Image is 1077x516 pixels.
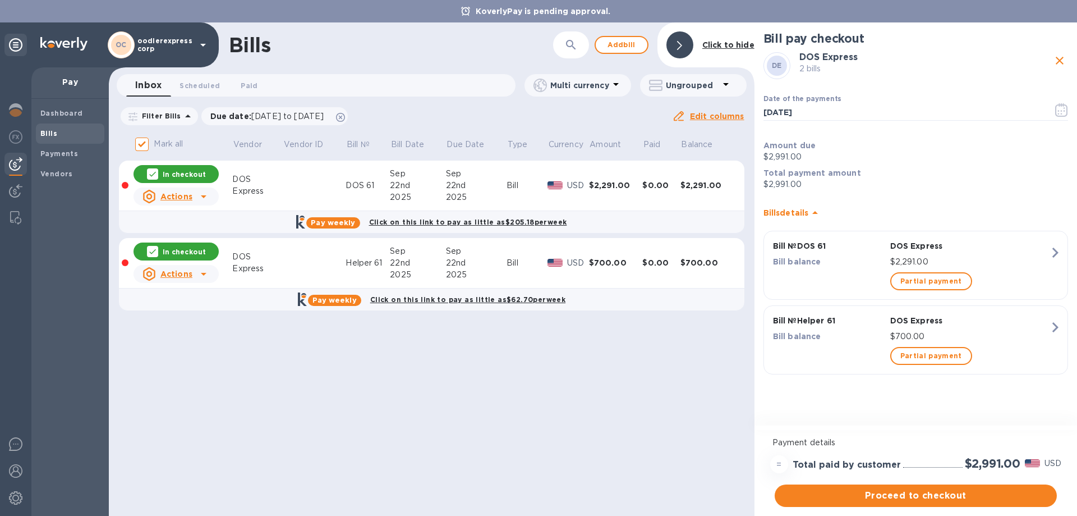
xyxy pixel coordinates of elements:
[163,170,206,179] p: In checkout
[154,138,183,150] p: Mark all
[773,331,886,342] p: Bill balance
[890,272,972,290] button: Partial payment
[589,180,643,191] div: $2,291.00
[550,80,609,91] p: Multi currency
[507,257,547,269] div: Bill
[567,180,589,191] p: USD
[681,139,727,150] span: Balance
[772,437,1059,449] p: Payment details
[890,240,1050,252] p: DOS Express
[137,37,194,53] p: oodlerexpress corp
[40,129,57,138] b: Bills
[890,331,1050,343] p: $700.00
[890,256,1050,268] p: $2,291.00
[799,52,858,62] b: DOS Express
[233,139,262,150] p: Vendor
[40,76,100,88] p: Pay
[549,139,583,150] p: Currency
[251,112,324,121] span: [DATE] to [DATE]
[347,139,370,150] p: Bill №
[390,191,446,203] div: 2025
[241,80,257,92] span: Paid
[890,315,1050,326] p: DOS Express
[770,455,788,473] div: =
[690,112,744,121] u: Edit columns
[589,257,643,268] div: $700.00
[446,168,507,180] div: Sep
[680,180,734,191] div: $2,291.00
[40,109,83,117] b: Dashboard
[390,269,446,281] div: 2025
[508,139,528,150] p: Type
[784,489,1048,503] span: Proceed to checkout
[447,139,499,150] span: Due Date
[1051,52,1068,69] button: close
[680,257,734,268] div: $700.00
[1025,459,1040,467] img: USD
[160,270,192,278] u: Actions
[201,107,348,125] div: Due date:[DATE] to [DATE]
[763,208,809,217] b: Bill s details
[163,247,206,257] p: In checkout
[799,63,1051,75] p: 2 bills
[312,296,357,304] b: Pay weekly
[763,305,1068,375] button: Bill №Helper 61DOS ExpressBill balance$700.00Partial payment
[233,139,277,150] span: Vendor
[447,139,484,150] p: Due Date
[793,460,901,471] h3: Total paid by customer
[965,456,1020,471] h2: $2,991.00
[590,139,636,150] span: Amount
[284,139,338,150] span: Vendor ID
[681,139,712,150] p: Balance
[391,139,439,150] span: Bill Date
[642,180,680,191] div: $0.00
[347,139,384,150] span: Bill №
[4,34,27,56] div: Unpin categories
[229,33,270,57] h1: Bills
[179,80,220,92] span: Scheduled
[666,80,719,91] p: Ungrouped
[160,192,192,201] u: Actions
[763,96,841,103] label: Date of the payments
[470,6,616,17] p: KoverlyPay is pending approval.
[890,347,972,365] button: Partial payment
[390,257,446,269] div: 22nd
[346,180,390,191] div: DOS 61
[116,40,127,49] b: OC
[390,245,446,257] div: Sep
[773,256,886,267] p: Bill balance
[346,257,390,269] div: Helper 61
[446,245,507,257] div: Sep
[590,139,621,150] p: Amount
[9,130,22,144] img: Foreign exchange
[446,269,507,281] div: 2025
[390,180,446,191] div: 22nd
[210,111,330,122] p: Due date :
[643,139,675,150] span: Paid
[763,141,816,150] b: Amount due
[508,139,542,150] span: Type
[773,240,886,252] p: Bill № DOS 61
[232,263,283,275] div: Express
[1044,458,1061,469] p: USD
[547,181,563,189] img: USD
[446,191,507,203] div: 2025
[391,139,424,150] p: Bill Date
[446,257,507,269] div: 22nd
[643,139,661,150] p: Paid
[507,180,547,191] div: Bill
[369,218,567,226] b: Click on this link to pay as little as $205.18 per week
[284,139,323,150] p: Vendor ID
[547,259,563,267] img: USD
[40,170,73,178] b: Vendors
[763,231,1068,300] button: Bill №DOS 61DOS ExpressBill balance$2,291.00Partial payment
[773,315,886,326] p: Bill № Helper 61
[40,149,78,158] b: Payments
[763,151,1068,163] p: $2,991.00
[370,295,565,304] b: Click on this link to pay as little as $62.70 per week
[446,180,507,191] div: 22nd
[900,275,962,288] span: Partial payment
[642,257,680,268] div: $0.00
[390,168,446,180] div: Sep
